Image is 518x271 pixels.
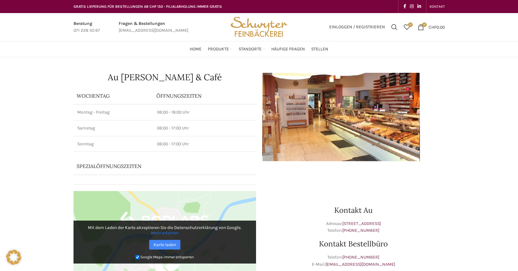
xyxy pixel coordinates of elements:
[77,163,235,170] p: Spezialöffnungszeiten
[208,43,232,55] a: Produkte
[262,240,445,248] h2: Kontakt Bestellbüro
[78,225,252,236] p: Mit dem Laden der Karte akzeptieren Sie die Datenschutzerklärung von Google.
[157,141,252,147] p: 06:00 - 17:00 Uhr
[430,4,445,9] span: KONTAKT
[228,13,289,41] img: Bäckerei Schwyter
[140,255,194,259] small: Google Maps immer entsperren
[430,0,445,13] a: KONTAKT
[429,24,436,30] span: CHF
[311,46,328,52] span: Stellen
[239,43,265,55] a: Standorte
[342,221,381,226] a: [STREET_ADDRESS]
[402,2,408,11] a: Facebook social link
[77,125,150,131] p: Samstag
[271,43,305,55] a: Häufige Fragen
[149,240,180,250] a: Karte laden
[408,2,416,11] a: Instagram social link
[239,46,262,52] span: Standorte
[74,73,256,82] h1: Au [PERSON_NAME] & Café
[326,21,388,33] a: Einloggen / Registrieren
[416,2,423,11] a: Linkedin social link
[228,24,289,29] a: Site logo
[422,22,427,27] span: 0
[262,254,445,268] p: Telefon: E-Mail:
[157,125,252,131] p: 06:00 - 17:00 Uhr
[135,255,140,259] input: Google Maps immer entsperren
[74,4,222,9] span: GRATIS LIEFERUNG FÜR BESTELLUNGEN AB CHF 150 - FILIALABHOLUNG IMMER GRATIS
[77,92,150,99] p: Wochentag
[429,24,445,30] bdi: 0.00
[415,21,448,33] a: 0 CHF0.00
[401,21,413,33] a: 0
[329,25,385,29] span: Einloggen / Registrieren
[326,262,395,267] a: [EMAIL_ADDRESS][DOMAIN_NAME]
[190,46,202,52] span: Home
[262,207,445,214] h2: Kontakt Au
[77,109,150,115] p: Montag - Freitag
[77,141,150,147] p: Sonntag
[342,228,379,233] a: [PHONE_NUMBER]
[401,21,413,33] div: Meine Wunschliste
[70,43,448,55] div: Main navigation
[208,46,229,52] span: Produkte
[408,22,413,27] span: 0
[190,43,202,55] a: Home
[157,109,252,115] p: 06:00 - 18:00 Uhr
[342,255,379,260] a: [PHONE_NUMBER]
[271,46,305,52] span: Häufige Fragen
[156,92,253,99] p: ÖFFNUNGSZEITEN
[388,21,401,33] a: Suchen
[262,220,445,234] p: Adresse: Telefon:
[74,20,100,34] a: Infobox link
[119,20,188,34] a: Infobox link
[311,43,328,55] a: Stellen
[426,0,448,13] div: Secondary navigation
[151,230,178,236] a: Mehr erfahren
